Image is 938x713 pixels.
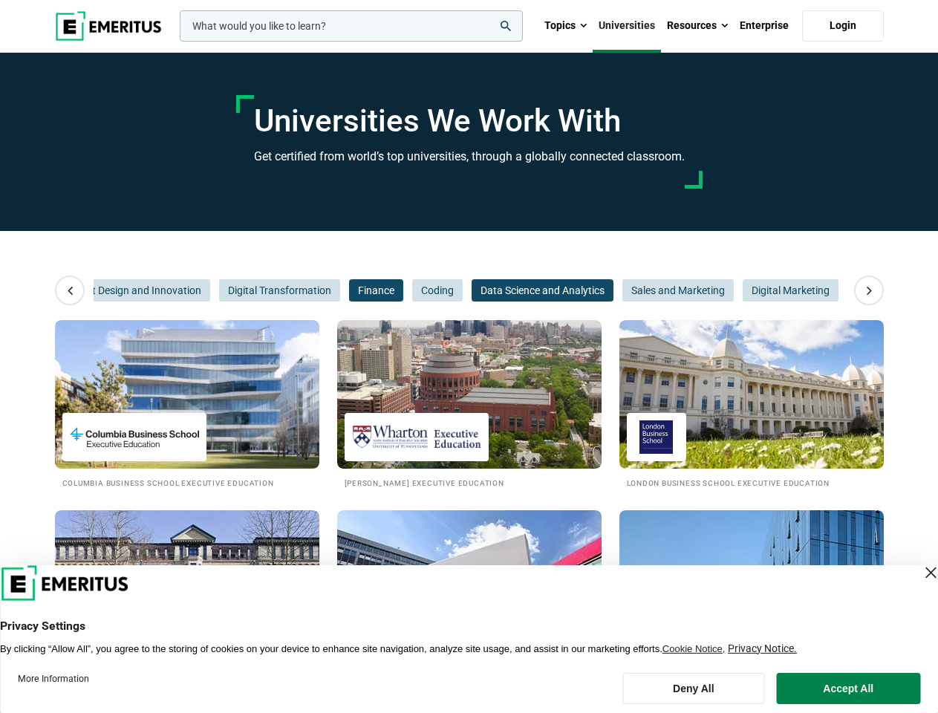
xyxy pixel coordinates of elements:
[180,10,523,42] input: woocommerce-product-search-field-0
[254,102,685,140] h1: Universities We Work With
[412,279,463,302] button: Coding
[619,510,884,679] a: Universities We Work With Rotman School of Management Rotman School of Management
[352,420,481,454] img: Wharton Executive Education
[337,320,602,489] a: Universities We Work With Wharton Executive Education [PERSON_NAME] Executive Education
[622,279,734,302] button: Sales and Marketing
[627,476,876,489] h2: London Business School Executive Education
[619,320,884,469] img: Universities We Work With
[50,279,210,302] button: Product Design and Innovation
[337,510,602,659] img: Universities We Work With
[219,279,340,302] button: Digital Transformation
[337,320,602,469] img: Universities We Work With
[55,320,319,489] a: Universities We Work With Columbia Business School Executive Education Columbia Business School E...
[349,279,403,302] button: Finance
[55,510,319,679] a: Universities We Work With Cambridge Judge Business School Executive Education Cambridge Judge Bus...
[619,510,884,659] img: Universities We Work With
[345,476,594,489] h2: [PERSON_NAME] Executive Education
[70,420,199,454] img: Columbia Business School Executive Education
[254,147,685,166] h3: Get certified from world’s top universities, through a globally connected classroom.
[337,510,602,679] a: Universities We Work With Imperial Executive Education Imperial Executive Education
[743,279,838,302] button: Digital Marketing
[472,279,613,302] button: Data Science and Analytics
[802,10,884,42] a: Login
[62,476,312,489] h2: Columbia Business School Executive Education
[55,510,319,659] img: Universities We Work With
[634,420,679,454] img: London Business School Executive Education
[619,320,884,489] a: Universities We Work With London Business School Executive Education London Business School Execu...
[55,320,319,469] img: Universities We Work With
